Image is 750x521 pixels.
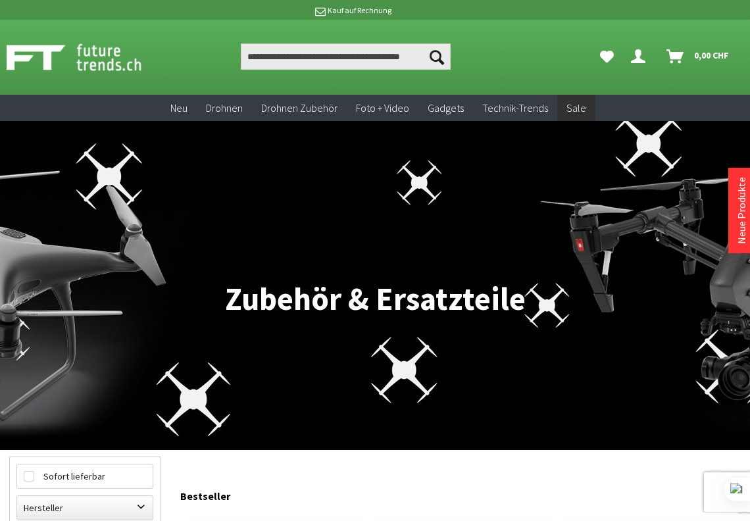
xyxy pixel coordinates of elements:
[7,41,170,74] img: Shop Futuretrends - zur Startseite wechseln
[593,43,620,70] a: Meine Favoriten
[694,45,729,66] span: 0,00 CHF
[241,43,451,70] input: Produkt, Marke, Kategorie, EAN, Artikelnummer…
[261,101,337,114] span: Drohnen Zubehör
[356,101,409,114] span: Foto + Video
[473,95,557,122] a: Technik-Trends
[206,101,243,114] span: Drohnen
[482,101,548,114] span: Technik-Trends
[661,43,736,70] a: Warenkorb
[9,283,741,316] h1: Zubehör & Ersatzteile
[170,101,187,114] span: Neu
[735,177,748,244] a: Neue Produkte
[626,43,656,70] a: Dein Konto
[418,95,473,122] a: Gadgets
[557,95,595,122] a: Sale
[347,95,418,122] a: Foto + Video
[428,101,464,114] span: Gadgets
[17,464,153,488] label: Sofort lieferbar
[566,101,586,114] span: Sale
[180,476,741,509] div: Bestseller
[252,95,347,122] a: Drohnen Zubehör
[161,95,197,122] a: Neu
[17,496,153,520] label: Hersteller
[423,43,451,70] button: Suchen
[197,95,252,122] a: Drohnen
